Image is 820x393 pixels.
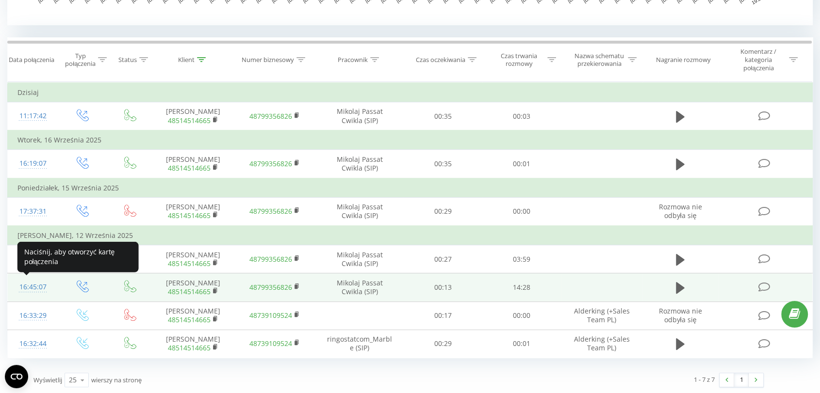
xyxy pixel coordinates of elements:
[65,52,96,68] div: Typ połączenia
[658,306,702,324] span: Rozmowa nie odbyła się
[493,52,545,68] div: Czas trwania rozmowy
[315,102,403,131] td: Mikolaj Passat Cwikla (SIP)
[315,245,403,273] td: Mikolaj Passat Cwikla (SIP)
[152,102,234,131] td: [PERSON_NAME]
[8,130,813,150] td: Wtorek, 16 Września 2025
[33,376,62,384] span: Wyświetlij
[17,202,48,221] div: 17:37:31
[17,306,48,325] div: 16:33:29
[482,102,561,131] td: 00:03
[404,150,482,178] td: 00:35
[242,56,294,64] div: Numer biznesowy
[656,56,711,64] div: Nagranie rozmowy
[315,273,403,301] td: Mikolaj Passat Cwikla (SIP)
[91,376,142,384] span: wierszy na stronę
[168,163,211,173] a: 48514514665
[17,241,139,272] div: Naciśnij, aby otworzyć kartę połączenia
[8,83,813,102] td: Dzisiaj
[338,56,368,64] div: Pracownik
[17,334,48,353] div: 16:32:44
[8,178,813,198] td: Poniedziałek, 15 Września 2025
[482,301,561,330] td: 00:00
[168,287,211,296] a: 48514514665
[730,47,787,72] div: Komentarz / kategoria połączenia
[152,150,234,178] td: [PERSON_NAME]
[152,301,234,330] td: [PERSON_NAME]
[249,311,292,320] a: 48739109524
[404,245,482,273] td: 00:27
[249,206,292,216] a: 48799356826
[404,330,482,358] td: 00:29
[69,375,77,385] div: 25
[152,273,234,301] td: [PERSON_NAME]
[574,52,625,68] div: Nazwa schematu przekierowania
[561,301,642,330] td: Alderking (+Sales Team PL)
[168,315,211,324] a: 48514514665
[658,202,702,220] span: Rozmowa nie odbyła się
[152,245,234,273] td: [PERSON_NAME]
[404,197,482,226] td: 00:29
[168,211,211,220] a: 48514514665
[482,273,561,301] td: 14:28
[249,159,292,168] a: 48799356826
[482,330,561,358] td: 00:01
[17,107,48,126] div: 11:17:42
[404,301,482,330] td: 00:17
[5,365,28,388] button: Open CMP widget
[249,254,292,264] a: 48799356826
[8,226,813,245] td: [PERSON_NAME], 12 Września 2025
[178,56,195,64] div: Klient
[249,111,292,121] a: 48799356826
[152,330,234,358] td: [PERSON_NAME]
[168,343,211,352] a: 48514514665
[482,150,561,178] td: 00:01
[404,273,482,301] td: 00:13
[9,56,54,64] div: Data połączenia
[482,197,561,226] td: 00:00
[694,375,715,384] div: 1 - 7 z 7
[315,330,403,358] td: ringostatcom_Marble (SIP)
[249,339,292,348] a: 48739109524
[118,56,137,64] div: Status
[17,278,48,297] div: 16:45:07
[168,116,211,125] a: 48514514665
[17,154,48,173] div: 16:19:07
[249,283,292,292] a: 48799356826
[482,245,561,273] td: 03:59
[168,259,211,268] a: 48514514665
[404,102,482,131] td: 00:35
[416,56,465,64] div: Czas oczekiwania
[561,330,642,358] td: Alderking (+Sales Team PL)
[315,150,403,178] td: Mikolaj Passat Cwikla (SIP)
[734,373,749,387] a: 1
[152,197,234,226] td: [PERSON_NAME]
[315,197,403,226] td: Mikolaj Passat Cwikla (SIP)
